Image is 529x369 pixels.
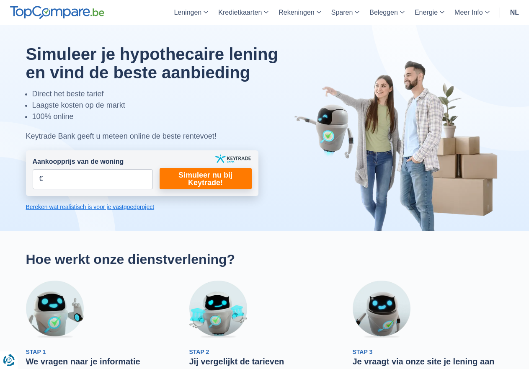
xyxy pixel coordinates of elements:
h3: We vragen naar je informatie [26,356,177,366]
img: Stap 1 [26,281,84,338]
h2: Hoe werkt onze dienstverlening? [26,251,503,267]
span: Stap 3 [353,348,373,355]
label: Aankoopprijs van de woning [33,157,124,167]
img: Stap 2 [189,281,247,338]
span: € [39,174,43,184]
img: TopCompare [10,6,104,19]
span: Stap 2 [189,348,209,355]
h1: Simuleer je hypothecaire lening en vind de beste aanbieding [26,45,299,82]
li: Laagste kosten op de markt [32,100,299,111]
span: Stap 1 [26,348,46,355]
h3: Jij vergelijkt de tarieven [189,356,340,366]
a: Bereken wat realistisch is voor je vastgoedproject [26,203,258,211]
li: 100% online [32,111,299,122]
li: Direct het beste tarief [32,88,299,100]
img: image-hero [294,59,503,231]
div: Keytrade Bank geeft u meteen online de beste rentevoet! [26,131,299,142]
img: Stap 3 [353,281,410,338]
a: Simuleer nu bij Keytrade! [160,168,252,189]
img: keytrade [215,155,251,163]
h3: Je vraagt via onze site je lening aan [353,356,503,366]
